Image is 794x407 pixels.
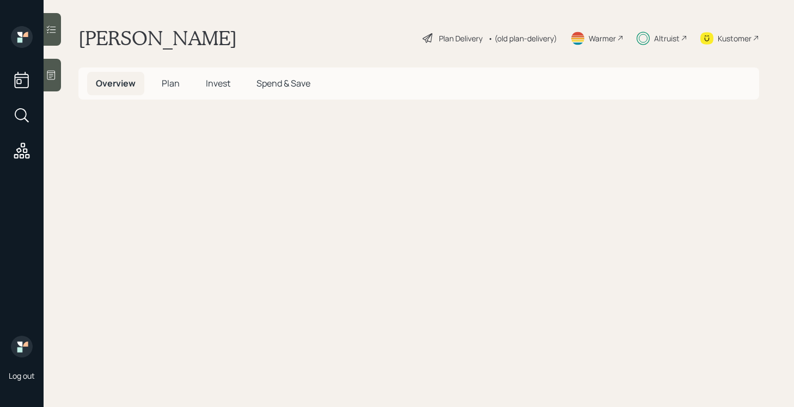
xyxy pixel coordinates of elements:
span: Spend & Save [256,77,310,89]
span: Overview [96,77,136,89]
img: retirable_logo.png [11,336,33,357]
span: Invest [206,77,230,89]
div: Plan Delivery [439,33,482,44]
h1: [PERSON_NAME] [78,26,237,50]
div: Warmer [589,33,616,44]
span: Plan [162,77,180,89]
div: Log out [9,371,35,381]
div: Kustomer [718,33,752,44]
div: Altruist [654,33,680,44]
div: • (old plan-delivery) [488,33,557,44]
